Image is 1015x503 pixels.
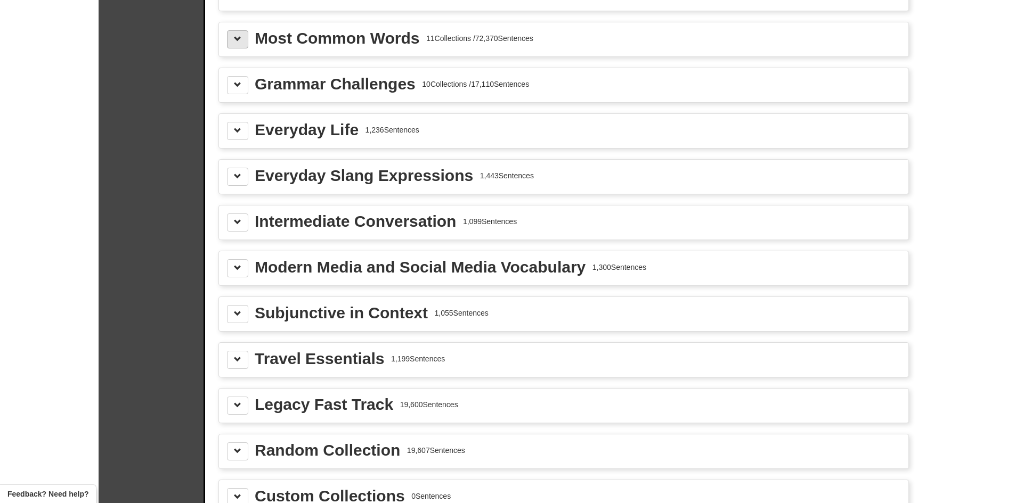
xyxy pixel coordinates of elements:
[400,399,458,410] div: 19,600 Sentences
[255,351,385,367] div: Travel Essentials
[255,168,473,184] div: Everyday Slang Expressions
[480,170,534,181] div: 1,443 Sentences
[435,308,489,318] div: 1,055 Sentences
[407,445,465,456] div: 19,607 Sentences
[366,125,419,135] div: 1,236 Sentences
[411,491,451,501] div: 0 Sentences
[255,259,586,275] div: Modern Media and Social Media Vocabulary
[255,30,419,46] div: Most Common Words
[255,122,359,138] div: Everyday Life
[255,305,428,321] div: Subjunctive in Context
[255,76,416,92] div: Grammar Challenges
[255,213,456,229] div: Intermediate Conversation
[255,442,400,458] div: Random Collection
[391,353,445,364] div: 1,199 Sentences
[255,397,393,413] div: Legacy Fast Track
[422,79,529,89] div: 10 Collections / 17,110 Sentences
[463,216,517,227] div: 1,099 Sentences
[7,489,88,499] span: Open feedback widget
[426,33,533,44] div: 11 Collections / 72,370 Sentences
[592,262,646,273] div: 1,300 Sentences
